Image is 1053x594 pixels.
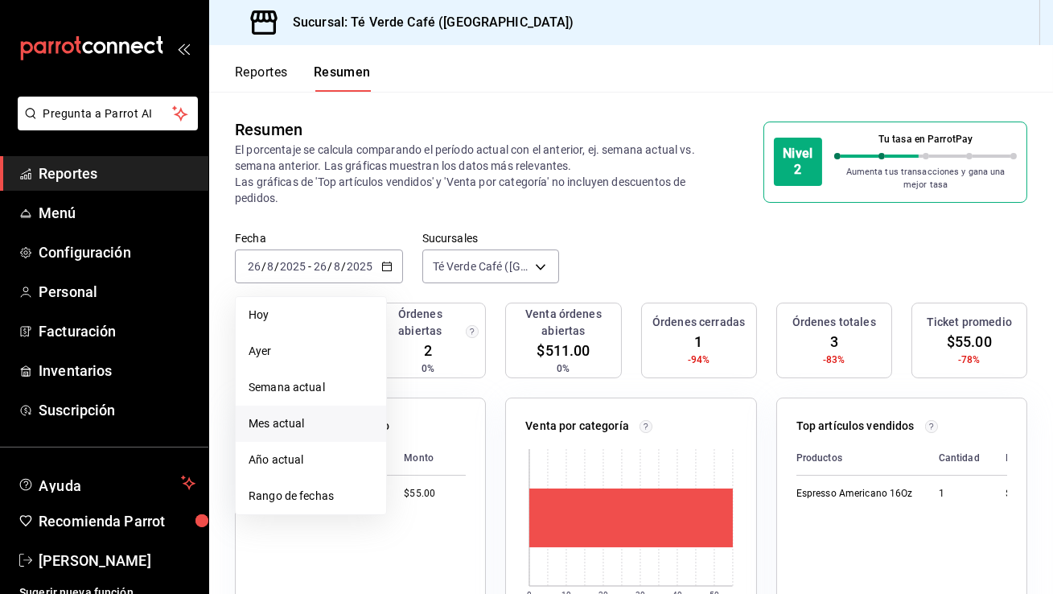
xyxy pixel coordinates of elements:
[1006,487,1037,501] div: $55.00
[947,331,992,353] span: $55.00
[11,117,198,134] a: Pregunta a Parrot AI
[537,340,590,361] span: $511.00
[249,343,373,360] span: Ayer
[279,260,306,273] input: ----
[695,331,703,353] span: 1
[927,314,1012,331] h3: Ticket promedio
[235,233,403,245] label: Fecha
[274,260,279,273] span: /
[926,441,993,476] th: Cantidad
[830,331,838,353] span: 3
[377,306,463,340] h3: Órdenes abiertas
[346,260,373,273] input: ----
[796,487,913,501] div: Espresso Americano 16Oz
[424,340,432,361] span: 2
[525,418,629,435] p: Venta por categoría
[422,233,559,245] label: Sucursales
[249,415,373,432] span: Mes actual
[652,314,745,331] h3: Órdenes cerradas
[249,452,373,468] span: Año actual
[688,353,710,367] span: -94%
[177,42,190,55] button: open_drawer_menu
[266,260,274,273] input: --
[39,473,175,493] span: Ayuda
[235,118,302,142] div: Resumen
[314,64,371,92] button: Resumen
[247,260,261,273] input: --
[792,314,876,331] h3: Órdenes totales
[313,260,327,273] input: --
[18,97,198,130] button: Pregunta a Parrot AI
[557,361,570,376] span: 0%
[39,550,195,571] span: [PERSON_NAME]
[235,142,697,206] p: El porcentaje se calcula comparando el período actual con el anterior, ej. semana actual vs. sema...
[39,399,195,421] span: Suscripción
[823,353,845,367] span: -83%
[39,202,195,224] span: Menú
[333,260,341,273] input: --
[993,441,1037,476] th: Monto
[280,13,574,32] h3: Sucursal: Té Verde Café ([GEOGRAPHIC_DATA])
[261,260,266,273] span: /
[249,307,373,324] span: Hoy
[404,487,466,501] div: $55.00
[39,241,195,263] span: Configuración
[327,260,332,273] span: /
[512,306,614,340] h3: Venta órdenes abiertas
[774,138,822,186] div: Nivel 2
[39,281,195,303] span: Personal
[391,441,466,476] th: Monto
[796,441,926,476] th: Productos
[39,163,195,184] span: Reportes
[834,132,1017,146] p: Tu tasa en ParrotPay
[958,353,981,367] span: -78%
[341,260,346,273] span: /
[796,418,915,435] p: Top artículos vendidos
[43,105,173,122] span: Pregunta a Parrot AI
[939,487,980,501] div: 1
[422,361,434,376] span: 0%
[235,64,288,92] button: Reportes
[235,64,371,92] div: navigation tabs
[39,320,195,342] span: Facturación
[308,260,311,273] span: -
[249,488,373,505] span: Rango de fechas
[433,258,529,274] span: Té Verde Café ([GEOGRAPHIC_DATA])
[249,379,373,396] span: Semana actual
[39,360,195,382] span: Inventarios
[39,510,195,532] span: Recomienda Parrot
[834,166,1017,192] p: Aumenta tus transacciones y gana una mejor tasa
